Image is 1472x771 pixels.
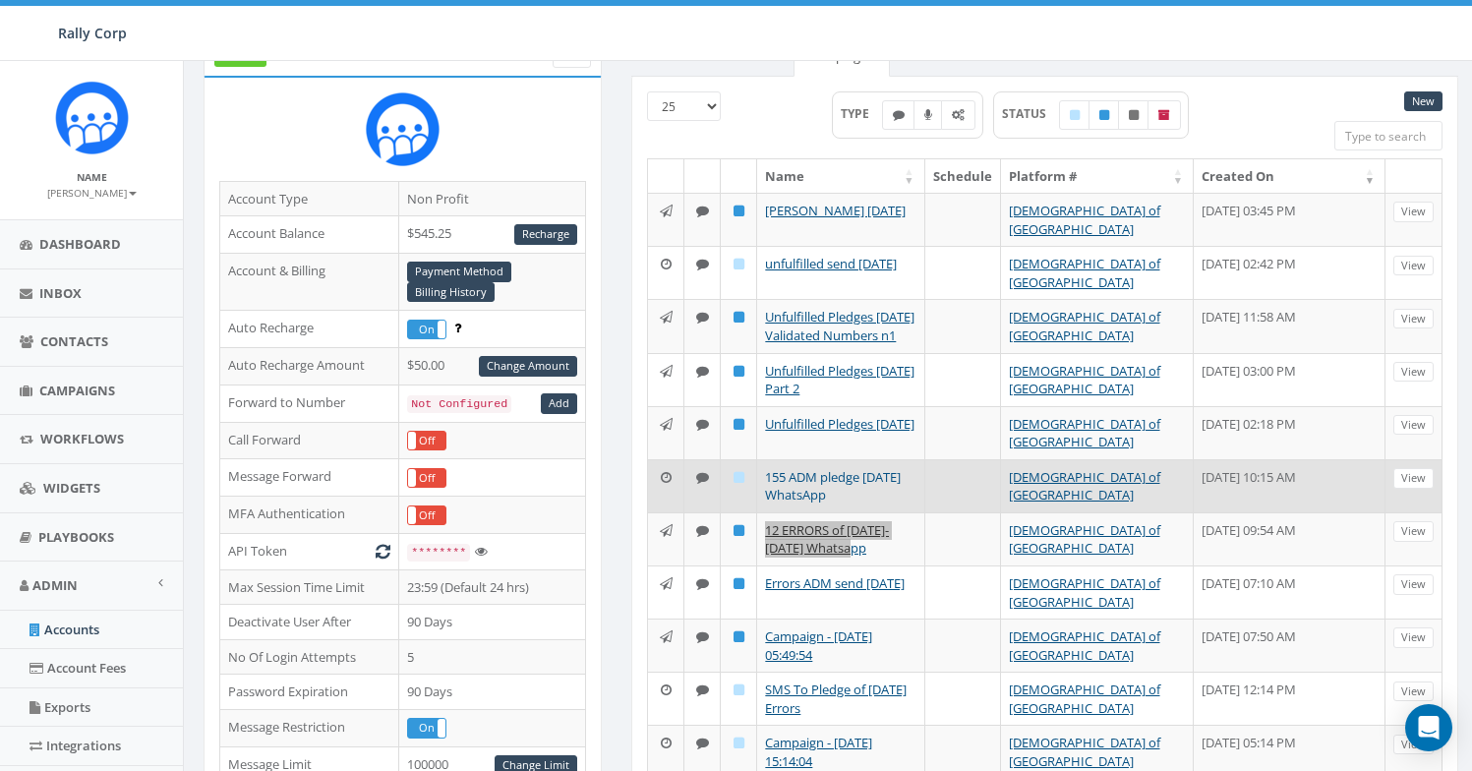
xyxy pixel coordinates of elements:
[39,382,115,399] span: Campaigns
[660,630,673,643] i: Immediate: Send all messages now
[38,528,114,546] span: Playbooks
[220,216,399,254] td: Account Balance
[941,100,975,130] label: Automated Message
[765,734,872,770] a: Campaign - [DATE] 15:14:04
[696,630,709,643] i: Text SMS
[696,471,709,484] i: Text SMS
[734,205,744,217] i: Published
[1148,100,1181,130] label: Archived
[1089,100,1120,130] label: Published
[734,577,744,590] i: Published
[1393,202,1434,222] a: View
[660,365,673,378] i: Immediate: Send all messages now
[376,545,390,558] i: Generate New Token
[1393,574,1434,595] a: View
[40,332,108,350] span: Contacts
[220,675,399,710] td: Password Expiration
[952,109,965,121] i: Automated Message
[1059,100,1090,130] label: Draft
[734,524,744,537] i: Published
[39,235,121,253] span: Dashboard
[399,348,586,385] td: $50.00
[407,431,446,451] div: OnOff
[734,311,744,324] i: Published
[399,605,586,640] td: 90 Days
[47,186,137,200] small: [PERSON_NAME]
[660,205,673,217] i: Immediate: Send all messages now
[408,719,445,738] label: On
[407,505,446,526] div: OnOff
[1009,627,1160,664] a: [DEMOGRAPHIC_DATA] of [GEOGRAPHIC_DATA]
[1002,105,1060,122] span: STATUS
[696,683,709,696] i: Text SMS
[220,385,399,422] td: Forward to Number
[399,675,586,710] td: 90 Days
[1099,109,1109,121] i: Published
[407,718,446,739] div: OnOff
[1393,521,1434,542] a: View
[1009,415,1160,451] a: [DEMOGRAPHIC_DATA] of [GEOGRAPHIC_DATA]
[1393,309,1434,329] a: View
[407,262,511,282] a: Payment Method
[1393,362,1434,383] a: View
[1393,256,1434,276] a: View
[765,308,914,344] a: Unfulfilled Pledges [DATE] Validated Numbers n1
[407,395,511,413] code: Not Configured
[454,319,461,336] span: Enable to prevent campaign failure.
[77,170,107,184] small: Name
[514,224,577,245] a: Recharge
[1194,565,1385,619] td: [DATE] 07:10 AM
[734,258,744,270] i: Draft
[399,569,586,605] td: 23:59 (Default 24 hrs)
[696,524,709,537] i: Text SMS
[220,348,399,385] td: Auto Recharge Amount
[661,737,672,749] i: Schedule: Pick a date and time to send
[479,356,577,377] a: Change Amount
[1009,734,1160,770] a: [DEMOGRAPHIC_DATA] of [GEOGRAPHIC_DATA]
[399,216,586,254] td: $545.25
[43,479,100,497] span: Widgets
[1009,574,1160,611] a: [DEMOGRAPHIC_DATA] of [GEOGRAPHIC_DATA]
[925,159,1001,194] th: Schedule
[1009,202,1160,238] a: [DEMOGRAPHIC_DATA] of [GEOGRAPHIC_DATA]
[661,471,672,484] i: Schedule: Pick a date and time to send
[1009,362,1160,398] a: [DEMOGRAPHIC_DATA] of [GEOGRAPHIC_DATA]
[893,109,905,121] i: Text SMS
[214,49,266,67] label: STARTER
[1194,459,1385,512] td: [DATE] 10:15 AM
[696,737,709,749] i: Text SMS
[1118,100,1149,130] label: Unpublished
[1404,91,1443,112] a: New
[408,469,445,488] label: Off
[1393,682,1434,702] a: View
[765,362,914,398] a: Unfulfilled Pledges [DATE] Part 2
[660,418,673,431] i: Immediate: Send all messages now
[696,311,709,324] i: Text SMS
[220,311,399,348] td: Auto Recharge
[541,393,577,414] a: Add
[1009,255,1160,291] a: [DEMOGRAPHIC_DATA] of [GEOGRAPHIC_DATA]
[407,320,446,340] div: OnOff
[1194,619,1385,672] td: [DATE] 07:50 AM
[220,181,399,216] td: Account Type
[1393,735,1434,755] a: View
[220,459,399,497] td: Message Forward
[220,534,399,570] td: API Token
[32,576,78,594] span: Admin
[1194,159,1385,194] th: Created On: activate to sort column ascending
[399,181,586,216] td: Non Profit
[696,418,709,431] i: Text SMS
[841,105,883,122] span: TYPE
[696,258,709,270] i: Text SMS
[1009,521,1160,558] a: [DEMOGRAPHIC_DATA] of [GEOGRAPHIC_DATA]
[765,681,907,717] a: SMS To Pledge of [DATE] Errors
[1393,415,1434,436] a: View
[734,365,744,378] i: Published
[1009,681,1160,717] a: [DEMOGRAPHIC_DATA] of [GEOGRAPHIC_DATA]
[734,418,744,431] i: Published
[40,430,124,447] span: Workflows
[408,321,445,339] label: On
[1405,704,1452,751] div: Open Intercom Messenger
[924,109,932,121] i: Ringless Voice Mail
[734,471,744,484] i: Draft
